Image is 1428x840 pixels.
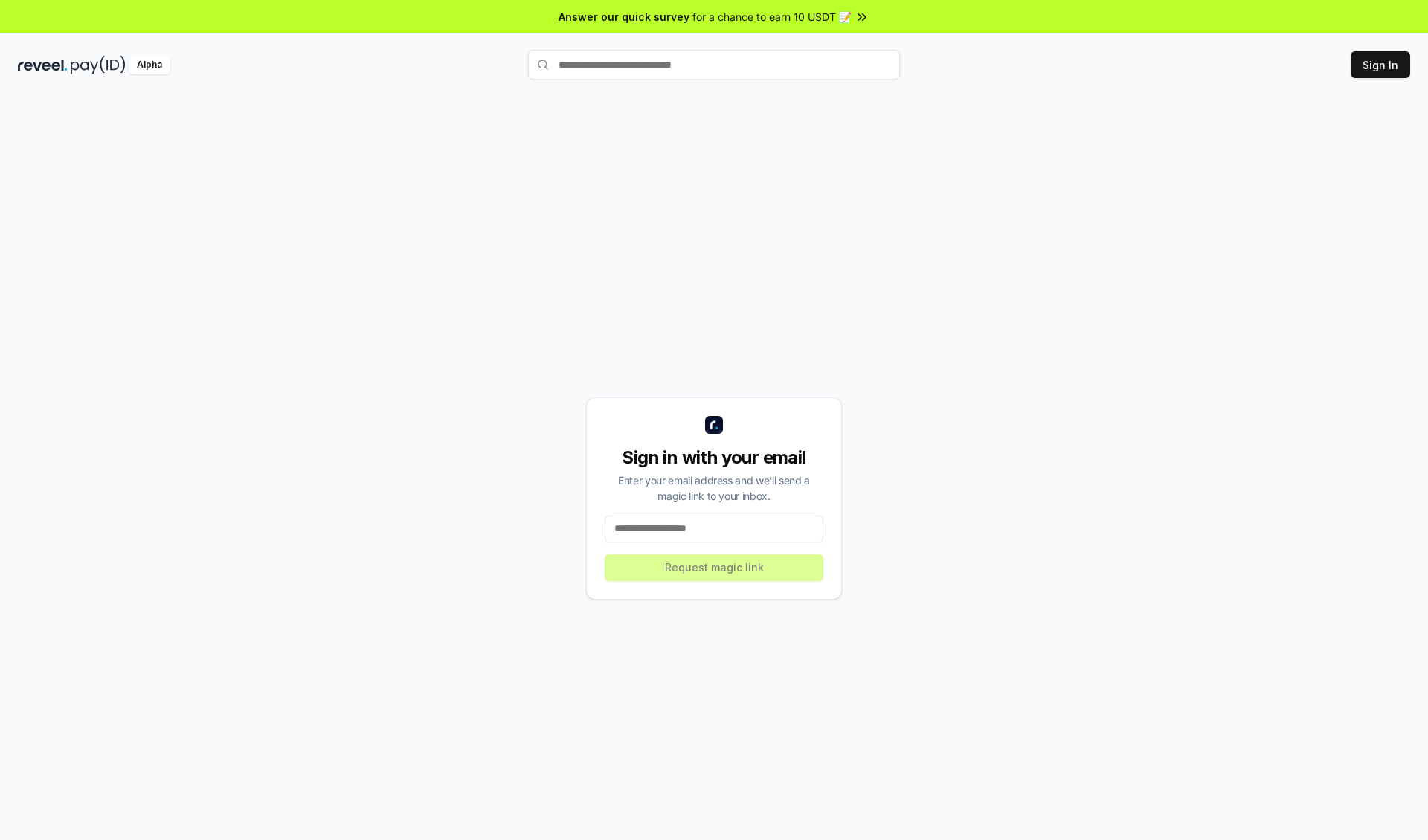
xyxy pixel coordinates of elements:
img: logo_small [705,416,723,434]
div: Sign in with your email [605,446,823,469]
button: Sign In [1351,51,1410,78]
span: Answer our quick survey [559,9,689,25]
img: pay_id [71,56,126,74]
div: Alpha [129,56,170,74]
img: reveel_dark [18,56,68,74]
span: for a chance to earn 10 USDT 📝 [692,9,852,25]
div: Enter your email address and we’ll send a magic link to your inbox. [605,472,823,504]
